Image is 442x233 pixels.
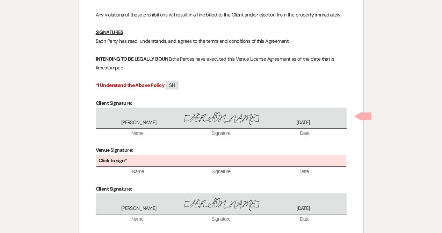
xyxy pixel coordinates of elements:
[96,29,123,35] u: SIGNATURES
[96,56,172,62] strong: INTENDING TO BE LEGALLY BOUND,
[263,168,346,175] span: Date
[96,82,165,88] strong: *I Understand the Above Policy
[96,147,133,153] strong: Venue Signature:
[166,81,179,89] span: SH
[180,111,262,126] span: [PERSON_NAME]
[262,205,344,212] span: [DATE]
[179,130,263,137] span: Signature
[180,197,262,212] span: [PERSON_NAME]
[96,168,180,175] span: Name
[262,119,344,126] span: [DATE]
[96,216,179,223] span: Name
[96,55,347,72] p: the Parties have executed this Venue License Agreement as of the date that is timestamped.
[96,186,132,192] strong: Client Signature:
[96,100,132,106] strong: Client Signature:
[180,168,263,175] span: Signature
[96,11,347,19] p: Any violations of these prohibitions will result in a fine billed to the Client and/or ejection f...
[98,205,180,212] span: [PERSON_NAME]
[179,216,263,223] span: Signature
[99,157,127,164] b: Click to sign*
[96,130,179,137] span: Name
[263,216,346,223] span: Date
[96,37,347,46] p: Each Party has read, understands, and agrees to the terms and conditions of this Agreement.
[263,130,346,137] span: Date
[98,119,180,126] span: [PERSON_NAME]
